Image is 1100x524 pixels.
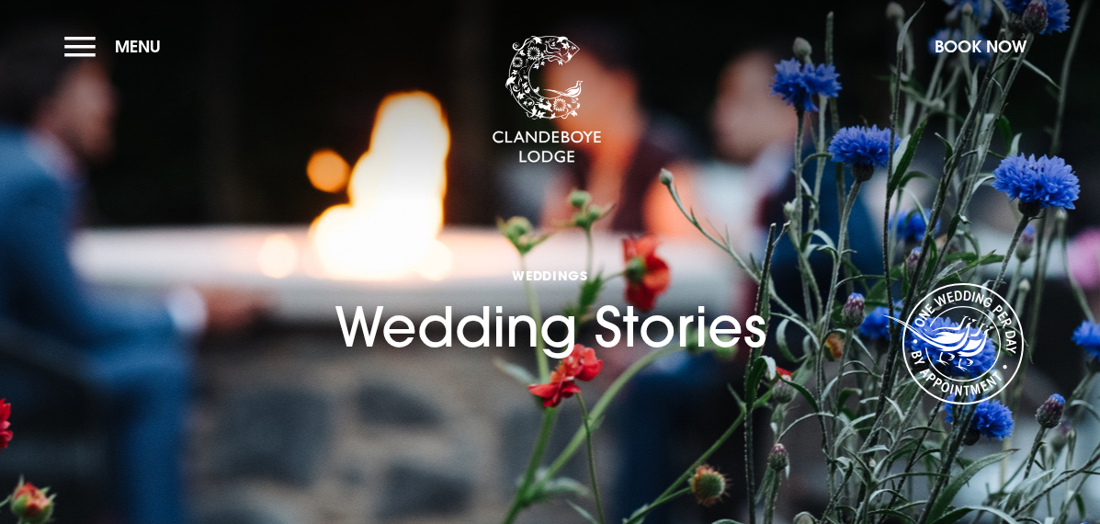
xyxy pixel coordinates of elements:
[925,27,1036,66] button: Book Now
[492,36,602,165] img: Clandeboye Lodge
[335,201,766,360] h1: Wedding Stories
[335,267,766,284] span: Weddings
[64,27,170,66] button: Menu
[115,36,161,57] span: Menu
